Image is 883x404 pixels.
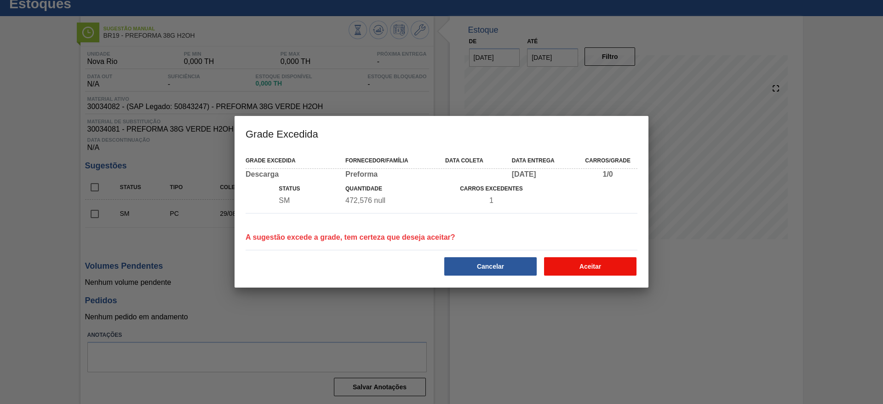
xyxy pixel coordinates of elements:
div: Quantidade [345,183,438,194]
div: Preforma [345,170,438,179]
div: Descarga [246,170,338,179]
button: Cancelar [444,257,537,276]
div: Total de Carros Na Sugestão [445,196,538,205]
div: Status [279,183,338,194]
div: Quantidade [345,196,438,205]
div: Data coleta [445,155,505,166]
button: Aceitar [544,257,636,276]
div: Status [279,196,338,205]
div: Fornecedor/Família [345,155,438,166]
div: Carros/Grade [578,155,637,166]
div: [DATE] [512,170,571,179]
div: Carros Excedentes [445,183,538,194]
div: 1/0 [578,170,637,179]
div: Grade Excedida [246,155,338,166]
div: A sugestão excede a grade, tem certeza que deseja aceitar? [242,219,459,242]
div: Data entrega [512,155,571,166]
h3: Grade Excedida [235,116,648,151]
